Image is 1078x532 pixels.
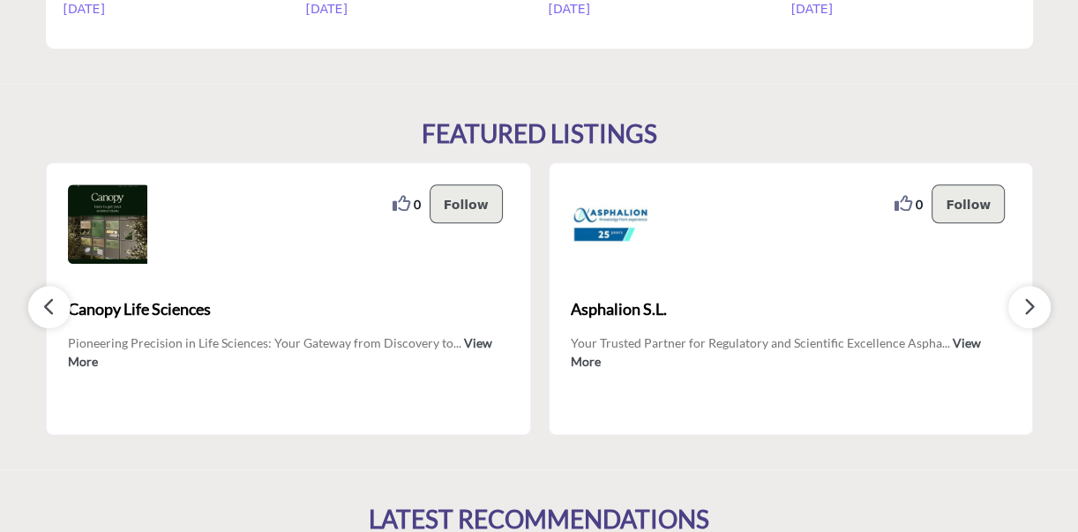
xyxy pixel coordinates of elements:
[68,297,509,321] span: Canopy Life Sciences
[791,2,833,16] span: [DATE]
[64,2,105,16] span: [DATE]
[68,184,147,264] img: Canopy Life Sciences
[453,335,461,350] span: ...
[571,184,650,264] img: Asphalion S.L.
[571,297,1012,321] span: Asphalion S.L.
[571,333,1012,369] p: Your Trusted Partner for Regulatory and Scientific Excellence Aspha
[422,119,657,149] h2: FEATURED LISTINGS
[68,285,509,333] a: Canopy Life Sciences
[414,195,421,214] span: 0
[430,184,503,223] button: Follow
[932,184,1005,223] button: Follow
[306,2,348,16] span: [DATE]
[549,2,590,16] span: [DATE]
[916,195,923,214] span: 0
[444,194,489,214] p: Follow
[946,194,991,214] p: Follow
[942,335,950,350] span: ...
[68,333,509,369] p: Pioneering Precision in Life Sciences: Your Gateway from Discovery to
[571,285,1012,333] a: Asphalion S.L.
